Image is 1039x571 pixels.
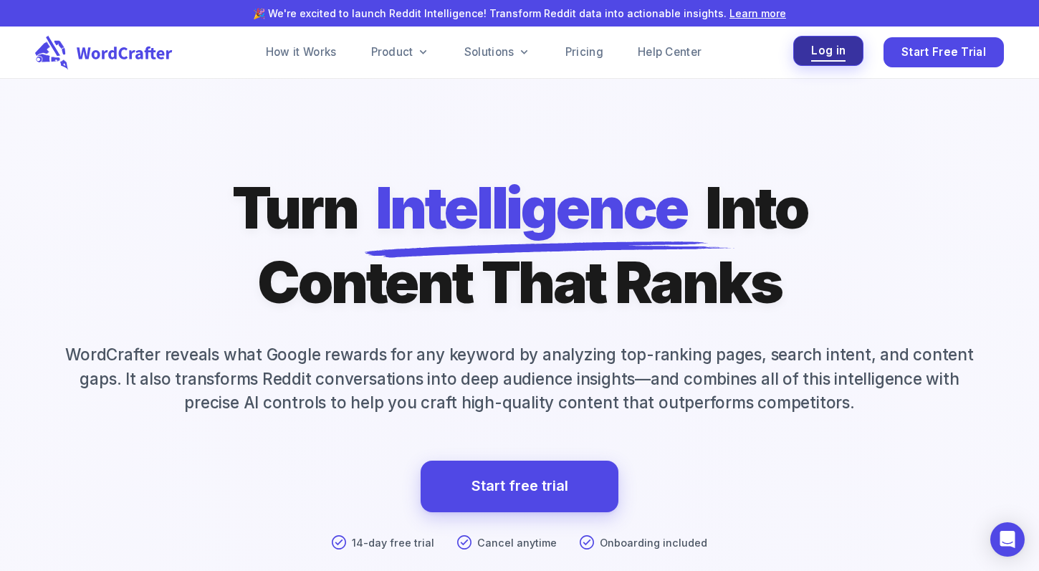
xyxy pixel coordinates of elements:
a: Product [371,44,430,61]
button: Start Free Trial [884,37,1004,68]
div: Open Intercom Messenger [990,522,1025,557]
p: 14-day free trial [352,535,434,551]
h1: Turn Into Content That Ranks [232,171,808,320]
a: Help Center [638,44,702,61]
p: 🎉 We're excited to launch Reddit Intelligence! Transform Reddit data into actionable insights. [23,6,1016,21]
p: Onboarding included [600,535,707,551]
a: Learn more [729,7,786,19]
p: Cancel anytime [477,535,557,551]
span: Intelligence [375,171,688,245]
a: Pricing [565,44,603,61]
span: Log in [811,42,846,61]
span: Start Free Trial [901,43,986,62]
a: Start free trial [421,461,618,512]
a: Solutions [464,44,531,61]
p: WordCrafter reveals what Google rewards for any keyword by analyzing top-ranking pages, search in... [35,342,1004,415]
button: Log in [793,36,863,67]
a: Start free trial [471,474,568,499]
a: How it Works [266,44,337,61]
